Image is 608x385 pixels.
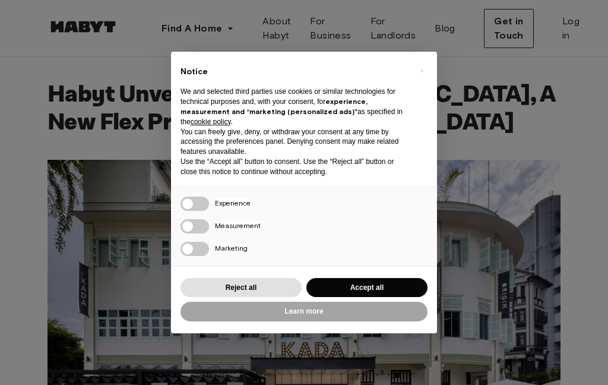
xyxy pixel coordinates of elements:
span: Experience [215,198,251,207]
span: × [420,64,424,78]
span: Marketing [215,244,248,253]
a: cookie policy [191,118,231,126]
strong: experience, measurement and “marketing (personalized ads)” [180,97,368,116]
button: Learn more [180,302,427,321]
p: We and selected third parties use cookies or similar technologies for technical purposes and, wit... [180,87,408,127]
button: Close this notice [412,61,431,80]
span: Measurement [215,221,261,230]
button: Accept all [306,278,427,298]
p: Use the “Accept all” button to consent. Use the “Reject all” button or close this notice to conti... [180,157,408,177]
h2: Notice [180,66,408,78]
button: Reject all [180,278,302,298]
p: You can freely give, deny, or withdraw your consent at any time by accessing the preferences pane... [180,127,408,157]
